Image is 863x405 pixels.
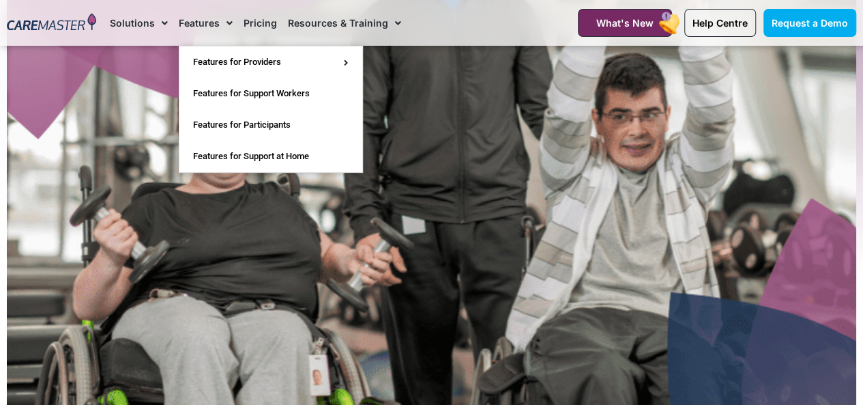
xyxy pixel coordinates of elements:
[179,141,362,172] a: Features for Support at Home
[684,9,756,37] a: Help Centre
[596,17,654,29] span: What's New
[179,46,363,173] ul: Features
[772,17,848,29] span: Request a Demo
[763,9,856,37] a: Request a Demo
[7,13,96,33] img: CareMaster Logo
[179,46,362,78] a: Features for Providers
[179,78,362,109] a: Features for Support Workers
[578,9,672,37] a: What's New
[179,109,362,141] a: Features for Participants
[692,17,748,29] span: Help Centre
